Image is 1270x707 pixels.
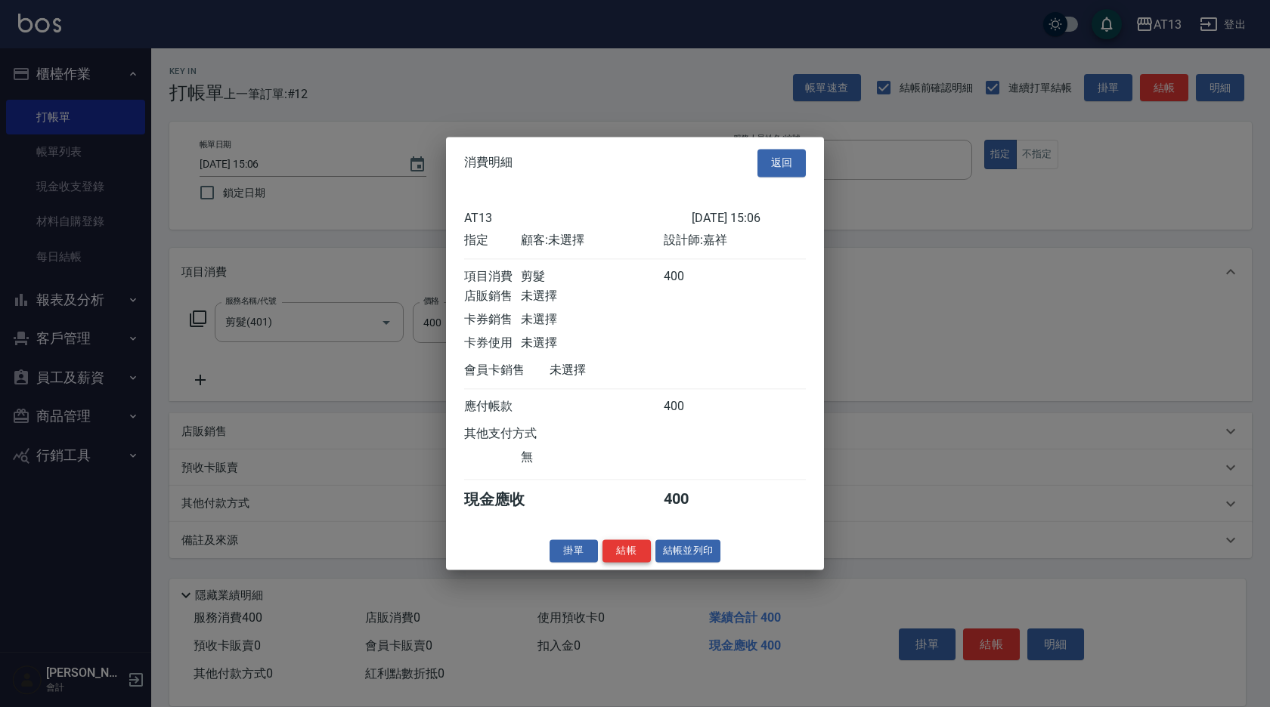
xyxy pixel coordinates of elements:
[464,489,550,510] div: 現金應收
[464,312,521,328] div: 卡券銷售
[521,289,663,304] div: 未選擇
[550,539,598,563] button: 掛單
[521,233,663,249] div: 顧客: 未選擇
[655,539,721,563] button: 結帳並列印
[521,312,663,328] div: 未選擇
[464,363,550,378] div: 會員卡銷售
[464,211,692,225] div: AT13
[664,399,720,415] div: 400
[664,489,720,510] div: 400
[757,149,806,177] button: 返回
[521,449,663,465] div: 無
[464,269,521,285] div: 項目消費
[464,156,513,171] span: 消費明細
[464,289,521,304] div: 店販銷售
[521,335,663,351] div: 未選擇
[692,211,806,225] div: [DATE] 15:06
[521,269,663,285] div: 剪髮
[550,363,692,378] div: 未選擇
[464,399,521,415] div: 應付帳款
[602,539,651,563] button: 結帳
[664,269,720,285] div: 400
[664,233,806,249] div: 設計師: 嘉祥
[464,233,521,249] div: 指定
[464,335,521,351] div: 卡券使用
[464,426,578,442] div: 其他支付方式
